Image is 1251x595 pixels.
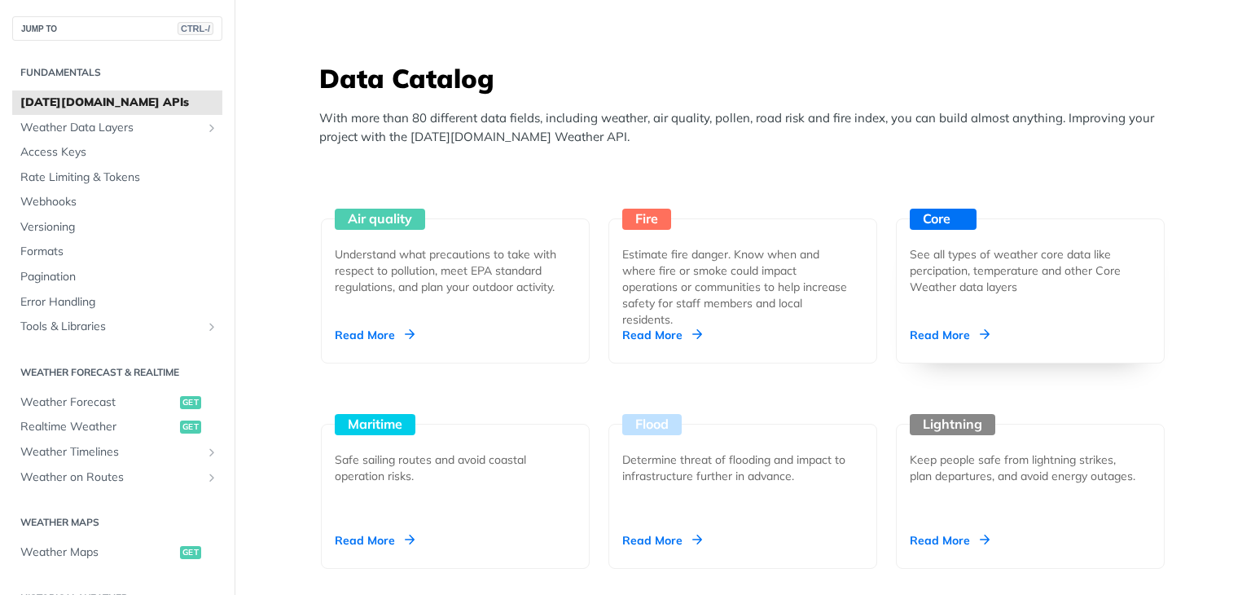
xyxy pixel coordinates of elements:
[12,365,222,380] h2: Weather Forecast & realtime
[12,390,222,415] a: Weather Forecastget
[602,364,884,569] a: Flood Determine threat of flooding and impact to infrastructure further in advance. Read More
[889,158,1171,364] a: Core See all types of weather core data like percipation, temperature and other Core Weather data...
[205,471,218,484] button: Show subpages for Weather on Routes
[314,158,596,364] a: Air quality Understand what precautions to take with respect to pollution, meet EPA standard regu...
[20,219,218,236] span: Versioning
[180,396,201,409] span: get
[910,246,1138,295] div: See all types of weather core data like percipation, temperature and other Core Weather data layers
[335,532,415,549] div: Read More
[20,120,201,136] span: Weather Data Layers
[12,265,222,289] a: Pagination
[12,465,222,490] a: Weather on RoutesShow subpages for Weather on Routes
[12,240,222,264] a: Formats
[12,190,222,214] a: Webhooks
[335,327,415,343] div: Read More
[20,170,218,186] span: Rate Limiting & Tokens
[20,469,201,486] span: Weather on Routes
[12,16,222,41] button: JUMP TOCTRL-/
[20,319,201,335] span: Tools & Libraries
[180,421,201,434] span: get
[12,116,222,140] a: Weather Data LayersShow subpages for Weather Data Layers
[335,414,415,435] div: Maritime
[12,65,222,80] h2: Fundamentals
[20,294,218,311] span: Error Handling
[12,515,222,530] h2: Weather Maps
[910,209,977,230] div: Core
[205,320,218,333] button: Show subpages for Tools & Libraries
[910,452,1138,484] div: Keep people safe from lightning strikes, plan departures, and avoid energy outages.
[12,440,222,465] a: Weather TimelinesShow subpages for Weather Timelines
[910,327,990,343] div: Read More
[20,444,201,461] span: Weather Timelines
[12,165,222,190] a: Rate Limiting & Tokens
[20,244,218,260] span: Formats
[602,158,884,364] a: Fire Estimate fire danger. Know when and where fire or smoke could impact operations or communiti...
[622,246,850,328] div: Estimate fire danger. Know when and where fire or smoke could impact operations or communities to...
[20,95,218,111] span: [DATE][DOMAIN_NAME] APIs
[12,215,222,240] a: Versioning
[12,415,222,439] a: Realtime Weatherget
[622,209,671,230] div: Fire
[910,532,990,549] div: Read More
[180,546,201,559] span: get
[314,364,596,569] a: Maritime Safe sailing routes and avoid coastal operation risks. Read More
[622,327,702,343] div: Read More
[319,60,1174,96] h3: Data Catalog
[20,419,176,435] span: Realtime Weather
[12,290,222,315] a: Error Handling
[335,452,563,484] div: Safe sailing routes and avoid coastal operation risks.
[319,109,1174,146] p: With more than 80 different data fields, including weather, air quality, pollen, road risk and fi...
[910,414,995,435] div: Lightning
[12,90,222,115] a: [DATE][DOMAIN_NAME] APIs
[12,140,222,165] a: Access Keys
[20,269,218,285] span: Pagination
[205,121,218,134] button: Show subpages for Weather Data Layers
[335,246,563,295] div: Understand what precautions to take with respect to pollution, meet EPA standard regulations, and...
[335,209,425,230] div: Air quality
[20,394,176,411] span: Weather Forecast
[622,414,682,435] div: Flood
[622,452,850,484] div: Determine threat of flooding and impact to infrastructure further in advance.
[889,364,1171,569] a: Lightning Keep people safe from lightning strikes, plan departures, and avoid energy outages. Rea...
[20,144,218,161] span: Access Keys
[20,544,176,561] span: Weather Maps
[205,446,218,459] button: Show subpages for Weather Timelines
[12,315,222,339] a: Tools & LibrariesShow subpages for Tools & Libraries
[20,194,218,210] span: Webhooks
[12,540,222,565] a: Weather Mapsget
[178,22,213,35] span: CTRL-/
[622,532,702,549] div: Read More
